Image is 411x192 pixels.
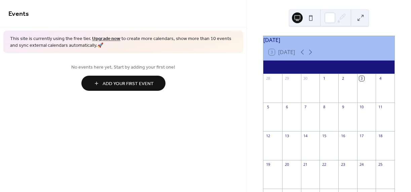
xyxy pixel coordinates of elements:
div: 6 [284,105,289,110]
div: 4 [378,76,383,81]
div: 9 [340,105,345,110]
div: Thu [338,61,355,74]
div: 11 [378,105,383,110]
div: 16 [340,133,345,138]
div: 21 [303,162,308,167]
div: 20 [284,162,289,167]
div: 12 [265,133,270,138]
a: Add Your First Event [8,76,238,91]
div: Fri [355,61,372,74]
div: 3 [359,76,364,81]
div: 18 [378,133,383,138]
div: [DATE] [263,36,395,44]
div: Sat [372,61,389,74]
div: 15 [322,133,327,138]
a: Upgrade now [92,34,120,43]
div: Sun [269,61,286,74]
div: 17 [359,133,364,138]
div: 2 [340,76,345,81]
div: 30 [303,76,308,81]
div: 14 [303,133,308,138]
div: Wed [321,61,338,74]
div: 25 [378,162,383,167]
div: 1 [322,76,327,81]
span: This site is currently using the free tier. to create more calendars, show more than 10 events an... [10,36,236,49]
div: Tue [303,61,320,74]
div: 7 [303,105,308,110]
div: 23 [340,162,345,167]
div: 13 [284,133,289,138]
span: Add Your First Event [103,80,154,87]
div: 8 [322,105,327,110]
div: 28 [265,76,270,81]
div: Mon [286,61,303,74]
div: 22 [322,162,327,167]
button: Add Your First Event [81,76,165,91]
span: Events [8,7,29,21]
span: No events here yet. Start by adding your first one! [8,64,238,71]
div: 29 [284,76,289,81]
div: 5 [265,105,270,110]
div: 24 [359,162,364,167]
div: 10 [359,105,364,110]
div: 19 [265,162,270,167]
